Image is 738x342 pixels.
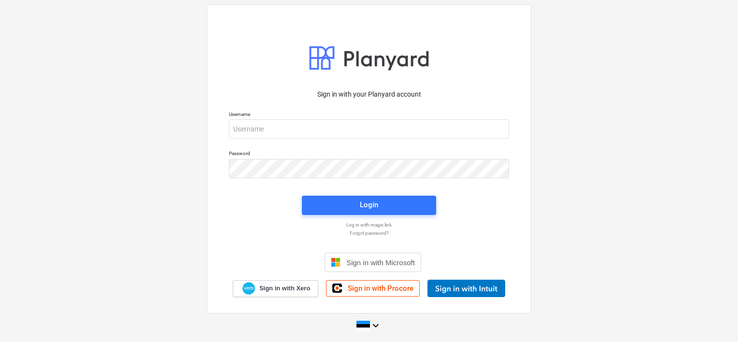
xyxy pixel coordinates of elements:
span: Sign in with Microsoft [346,258,415,267]
div: Login [360,199,378,211]
input: Username [229,119,509,139]
a: Sign in with Xero [233,280,319,297]
span: Sign in with Procore [348,284,413,293]
span: Sign in with Xero [259,284,310,293]
a: Forgot password? [224,230,514,236]
a: Log in with magic link [224,222,514,228]
p: Username [229,111,509,119]
p: Sign in with your Planyard account [229,89,509,100]
a: Sign in with Procore [326,280,420,297]
p: Password [229,150,509,158]
img: Xero logo [242,282,255,295]
i: keyboard_arrow_down [370,320,382,331]
img: Microsoft logo [331,257,341,267]
button: Login [302,196,436,215]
